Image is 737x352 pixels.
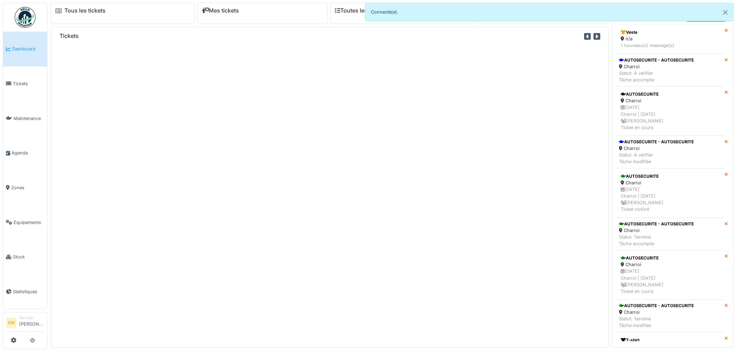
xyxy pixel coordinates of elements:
a: Maintenance [3,101,47,136]
div: T-shirt [621,337,720,343]
div: Connecté(e). [365,3,734,21]
a: Dashboard [3,32,47,66]
div: AUTOSECURITE - AUTOSECURITE [619,221,694,227]
div: Manager [19,315,44,320]
div: Charroi [621,261,720,268]
a: AUTOSECURITE - AUTOSECURITE Charroi Statut: TerminéTâche accomplie [616,218,724,250]
div: [DATE] Charroi | [DATE] [PERSON_NAME] Ticket en cours [621,268,720,295]
a: Zones [3,170,47,205]
span: Agenda [11,150,44,156]
div: Veste [621,29,720,35]
span: Stock [13,254,44,260]
div: AUTOSECURITE - AUTOSECURITE [619,57,694,63]
a: Tous les tickets [64,7,106,14]
a: Statistiques [3,274,47,309]
a: Tickets [3,66,47,101]
div: Statut: À vérifier Tâche modifiée [619,152,694,165]
div: [DATE] Charroi | [DATE] [PERSON_NAME] Ticket en cours [621,104,720,131]
span: Statistiques [13,288,44,295]
span: Zones [11,184,44,191]
div: AUTOSECURITE [621,91,720,97]
div: Statut: Terminé Tâche modifiée [619,315,694,329]
li: [PERSON_NAME] [19,315,44,330]
div: Statut: Terminé Tâche accomplie [619,234,694,247]
span: Équipements [14,219,44,226]
div: [DATE] Charroi | [DATE] [PERSON_NAME] Ticket clotûré [621,186,720,213]
div: Charroi [619,309,694,315]
a: AM Manager[PERSON_NAME] [6,315,44,332]
div: Charroi [619,145,694,152]
div: AUTOSECURITE - AUTOSECURITE [619,303,694,309]
div: 1 nouveau(x) message(s) [621,42,720,49]
h6: Tickets [60,33,79,39]
div: AUTOSECURITE [621,173,720,179]
div: n/a [621,35,720,42]
img: Badge_color-CXgf-gQk.svg [15,7,36,28]
a: AUTOSECURITE - AUTOSECURITE Charroi Statut: TerminéTâche modifiée [616,299,724,332]
a: AUTOSECURITE - AUTOSECURITE Charroi Statut: À vérifierTâche accomplie [616,54,724,87]
a: Stock [3,240,47,274]
div: Charroi [621,97,720,104]
a: AUTOSECURITE - AUTOSECURITE Charroi Statut: À vérifierTâche modifiée [616,136,724,168]
li: AM [6,318,16,328]
div: Charroi [621,179,720,186]
span: Dashboard [12,46,44,52]
a: Équipements [3,205,47,240]
a: Veste n/a 1 nouveau(x) message(s) [616,24,724,54]
span: Maintenance [14,115,44,122]
div: AUTOSECURITE [621,255,720,261]
div: Statut: À vérifier Tâche accomplie [619,70,694,83]
div: Charroi [619,227,694,234]
button: Close [717,3,733,22]
a: Toutes les tâches [335,7,387,14]
span: Tickets [13,80,44,87]
a: AUTOSECURITE Charroi [DATE]Charroi | [DATE] [PERSON_NAME]Ticket clotûré [616,168,724,218]
a: Agenda [3,136,47,170]
a: AUTOSECURITE Charroi [DATE]Charroi | [DATE] [PERSON_NAME]Ticket en cours [616,250,724,299]
a: AUTOSECURITE Charroi [DATE]Charroi | [DATE] [PERSON_NAME]Ticket en cours [616,86,724,136]
div: Charroi [619,63,694,70]
a: Mes tickets [202,7,239,14]
div: AUTOSECURITE - AUTOSECURITE [619,139,694,145]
